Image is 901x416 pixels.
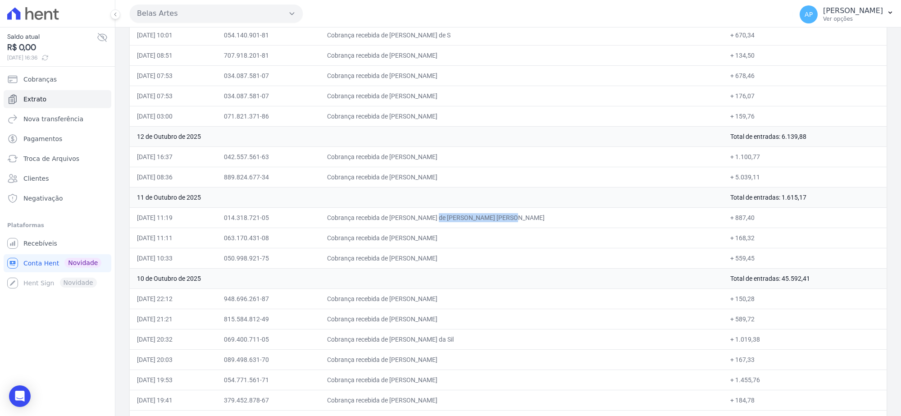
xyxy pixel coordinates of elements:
[7,54,97,62] span: [DATE] 16:36
[320,86,723,106] td: Cobrança recebida de [PERSON_NAME]
[320,106,723,126] td: Cobrança recebida de [PERSON_NAME]
[130,309,217,329] td: [DATE] 21:21
[217,349,320,370] td: 089.498.631-70
[320,288,723,309] td: Cobrança recebida de [PERSON_NAME]
[23,114,83,123] span: Nova transferência
[23,75,57,84] span: Cobranças
[4,130,111,148] a: Pagamentos
[320,390,723,410] td: Cobrança recebida de [PERSON_NAME]
[217,65,320,86] td: 034.087.581-07
[723,106,887,126] td: + 159,76
[792,2,901,27] button: AP [PERSON_NAME] Ver opções
[217,309,320,329] td: 815.584.812-49
[723,390,887,410] td: + 184,78
[723,146,887,167] td: + 1.100,77
[723,349,887,370] td: + 167,33
[723,187,887,207] td: Total de entradas: 1.615,17
[4,90,111,108] a: Extrato
[217,207,320,228] td: 014.318.721-05
[130,5,303,23] button: Belas Artes
[320,65,723,86] td: Cobrança recebida de [PERSON_NAME]
[723,329,887,349] td: + 1.019,38
[217,146,320,167] td: 042.557.561-63
[320,228,723,248] td: Cobrança recebida de [PERSON_NAME]
[823,6,883,15] p: [PERSON_NAME]
[723,309,887,329] td: + 589,72
[217,370,320,390] td: 054.771.561-71
[130,248,217,268] td: [DATE] 10:33
[130,187,723,207] td: 11 de Outubro de 2025
[130,86,217,106] td: [DATE] 07:53
[130,370,217,390] td: [DATE] 19:53
[723,86,887,106] td: + 176,07
[217,390,320,410] td: 379.452.878-67
[217,248,320,268] td: 050.998.921-75
[23,134,62,143] span: Pagamentos
[320,329,723,349] td: Cobrança recebida de [PERSON_NAME] da Sil
[23,194,63,203] span: Negativação
[4,254,111,272] a: Conta Hent Novidade
[723,268,887,288] td: Total de entradas: 45.592,41
[320,167,723,187] td: Cobrança recebida de [PERSON_NAME]
[723,167,887,187] td: + 5.039,11
[130,167,217,187] td: [DATE] 08:36
[217,288,320,309] td: 948.696.261-87
[723,65,887,86] td: + 678,46
[23,154,79,163] span: Troca de Arquivos
[130,25,217,45] td: [DATE] 10:01
[4,169,111,187] a: Clientes
[723,370,887,390] td: + 1.455,76
[130,288,217,309] td: [DATE] 22:12
[723,126,887,146] td: Total de entradas: 6.139,88
[823,15,883,23] p: Ver opções
[217,329,320,349] td: 069.400.711-05
[130,329,217,349] td: [DATE] 20:32
[320,45,723,65] td: Cobrança recebida de [PERSON_NAME]
[320,309,723,329] td: Cobrança recebida de [PERSON_NAME]
[130,268,723,288] td: 10 de Outubro de 2025
[9,385,31,407] div: Open Intercom Messenger
[320,146,723,167] td: Cobrança recebida de [PERSON_NAME]
[320,25,723,45] td: Cobrança recebida de [PERSON_NAME] de S
[217,86,320,106] td: 034.087.581-07
[130,45,217,65] td: [DATE] 08:51
[23,174,49,183] span: Clientes
[723,45,887,65] td: + 134,50
[130,126,723,146] td: 12 de Outubro de 2025
[130,349,217,370] td: [DATE] 20:03
[217,45,320,65] td: 707.918.201-81
[320,370,723,390] td: Cobrança recebida de [PERSON_NAME]
[130,146,217,167] td: [DATE] 16:37
[320,248,723,268] td: Cobrança recebida de [PERSON_NAME]
[723,248,887,268] td: + 559,45
[7,70,108,292] nav: Sidebar
[320,349,723,370] td: Cobrança recebida de [PERSON_NAME]
[4,150,111,168] a: Troca de Arquivos
[130,106,217,126] td: [DATE] 03:00
[723,207,887,228] td: + 887,40
[23,239,57,248] span: Recebíveis
[805,11,813,18] span: AP
[217,106,320,126] td: 071.821.371-86
[723,288,887,309] td: + 150,28
[217,228,320,248] td: 063.170.431-08
[4,234,111,252] a: Recebíveis
[130,65,217,86] td: [DATE] 07:53
[723,25,887,45] td: + 670,34
[4,189,111,207] a: Negativação
[130,228,217,248] td: [DATE] 11:11
[7,41,97,54] span: R$ 0,00
[320,207,723,228] td: Cobrança recebida de [PERSON_NAME] de [PERSON_NAME] [PERSON_NAME]
[7,220,108,231] div: Plataformas
[64,258,101,268] span: Novidade
[7,32,97,41] span: Saldo atual
[23,259,59,268] span: Conta Hent
[4,110,111,128] a: Nova transferência
[217,25,320,45] td: 054.140.901-81
[130,207,217,228] td: [DATE] 11:19
[23,95,46,104] span: Extrato
[723,228,887,248] td: + 168,32
[130,390,217,410] td: [DATE] 19:41
[4,70,111,88] a: Cobranças
[217,167,320,187] td: 889.824.677-34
